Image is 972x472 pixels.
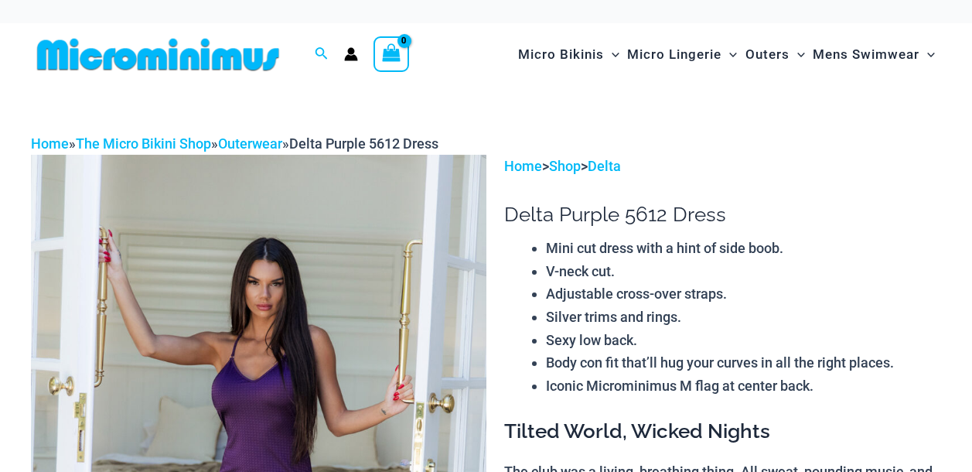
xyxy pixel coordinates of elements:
[546,329,941,352] li: Sexy low back.
[549,158,581,174] a: Shop
[31,135,438,152] span: » » »
[604,35,619,74] span: Menu Toggle
[344,47,358,61] a: Account icon link
[218,135,282,152] a: Outerwear
[514,31,623,78] a: Micro BikinisMenu ToggleMenu Toggle
[31,135,69,152] a: Home
[588,158,621,174] a: Delta
[512,29,941,80] nav: Site Navigation
[721,35,737,74] span: Menu Toggle
[315,45,329,64] a: Search icon link
[373,36,409,72] a: View Shopping Cart, empty
[546,260,941,283] li: V-neck cut.
[504,203,941,227] h1: Delta Purple 5612 Dress
[742,31,809,78] a: OutersMenu ToggleMenu Toggle
[504,155,941,178] p: > >
[745,35,790,74] span: Outers
[289,135,438,152] span: Delta Purple 5612 Dress
[627,35,721,74] span: Micro Lingerie
[546,237,941,260] li: Mini cut dress with a hint of side boob.
[623,31,741,78] a: Micro LingerieMenu ToggleMenu Toggle
[809,31,939,78] a: Mens SwimwearMenu ToggleMenu Toggle
[546,306,941,329] li: Silver trims and rings.
[518,35,604,74] span: Micro Bikinis
[813,35,919,74] span: Mens Swimwear
[919,35,935,74] span: Menu Toggle
[546,375,941,398] li: Iconic Microminimus M flag at center back.
[546,351,941,375] li: Body con fit that’ll hug your curves in all the right places.
[504,419,941,445] h3: Tilted World, Wicked Nights
[76,135,211,152] a: The Micro Bikini Shop
[790,35,805,74] span: Menu Toggle
[31,37,285,72] img: MM SHOP LOGO FLAT
[546,282,941,306] li: Adjustable cross-over straps.
[504,158,542,174] a: Home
